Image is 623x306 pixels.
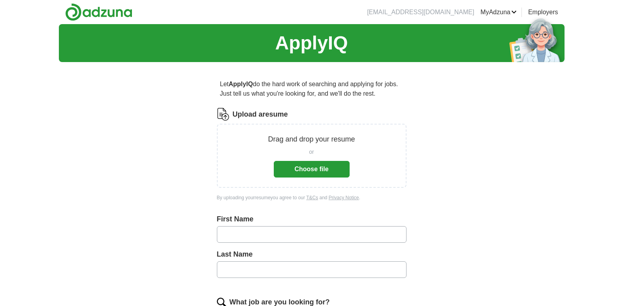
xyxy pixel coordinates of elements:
[309,148,314,156] span: or
[367,8,474,17] li: [EMAIL_ADDRESS][DOMAIN_NAME]
[306,195,318,200] a: T&Cs
[268,134,355,145] p: Drag and drop your resume
[217,108,230,121] img: CV Icon
[217,194,407,201] div: By uploading your resume you agree to our and .
[217,76,407,102] p: Let do the hard work of searching and applying for jobs. Just tell us what you're looking for, an...
[275,29,348,57] h1: ApplyIQ
[329,195,359,200] a: Privacy Notice
[65,3,132,21] img: Adzuna logo
[528,8,558,17] a: Employers
[217,214,407,225] label: First Name
[229,81,253,87] strong: ApplyIQ
[233,109,288,120] label: Upload a resume
[480,8,517,17] a: MyAdzuna
[274,161,350,178] button: Choose file
[217,249,407,260] label: Last Name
